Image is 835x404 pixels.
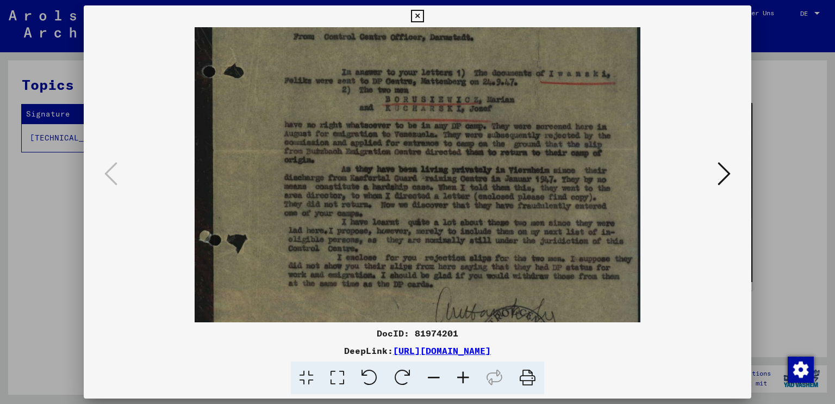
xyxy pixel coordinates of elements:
[84,327,752,340] div: DocID: 81974201
[788,357,814,383] img: Zustimmung ändern
[787,356,813,382] div: Zustimmung ändern
[393,345,491,356] a: [URL][DOMAIN_NAME]
[84,344,752,357] div: DeepLink:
